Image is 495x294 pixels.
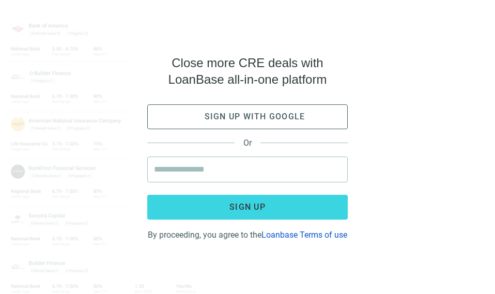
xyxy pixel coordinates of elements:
[235,138,260,148] span: Or
[229,202,266,212] span: Sign up
[205,112,305,121] span: Sign up with google
[147,228,348,240] div: By proceeding, you agree to the
[147,195,348,220] button: Sign up
[261,230,347,240] a: Loanbase Terms of use
[147,104,348,129] button: Sign up with google
[147,55,348,88] span: Close more CRE deals with LoanBase all-in-one platform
